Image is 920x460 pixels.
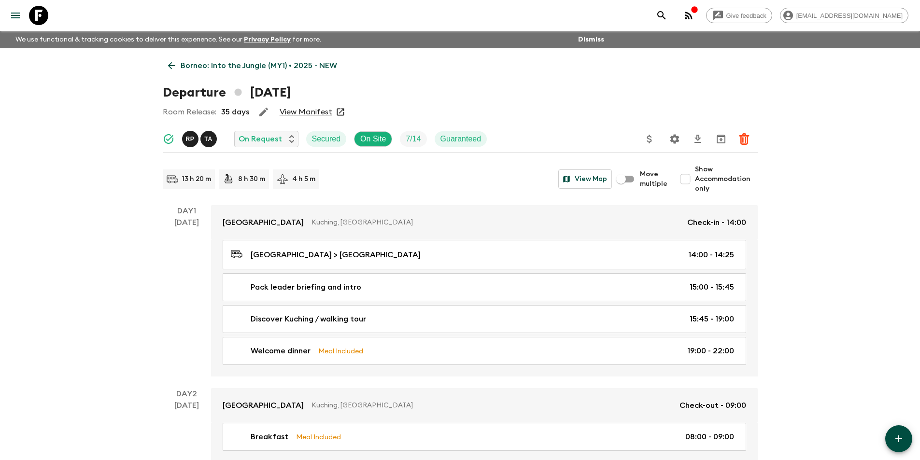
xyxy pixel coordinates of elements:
p: 35 days [221,106,249,118]
p: Day 2 [163,388,211,400]
p: Day 1 [163,205,211,217]
span: Move multiple [640,169,668,189]
p: 13 h 20 m [182,174,211,184]
p: 08:00 - 09:00 [685,431,734,443]
p: Guaranteed [440,133,481,145]
button: Settings [665,129,684,149]
button: Update Price, Early Bird Discount and Costs [640,129,659,149]
span: [EMAIL_ADDRESS][DOMAIN_NAME] [791,12,908,19]
a: Pack leader briefing and intro15:00 - 15:45 [223,273,746,301]
button: Archive (Completed, Cancelled or Unsynced Departures only) [711,129,731,149]
button: search adventures [652,6,671,25]
p: Secured [312,133,341,145]
svg: Synced Successfully [163,133,174,145]
button: Dismiss [576,33,607,46]
div: Trip Fill [400,131,426,147]
a: [GEOGRAPHIC_DATA]Kuching, [GEOGRAPHIC_DATA]Check-in - 14:00 [211,205,758,240]
button: menu [6,6,25,25]
p: We use functional & tracking cookies to deliver this experience. See our for more. [12,31,325,48]
p: Kuching, [GEOGRAPHIC_DATA] [311,401,672,410]
p: Check-out - 09:00 [679,400,746,411]
a: Give feedback [706,8,772,23]
p: Kuching, [GEOGRAPHIC_DATA] [311,218,679,227]
p: Pack leader briefing and intro [251,281,361,293]
button: View Map [558,169,612,189]
p: 15:45 - 19:00 [690,313,734,325]
p: T A [204,135,212,143]
p: R P [186,135,195,143]
p: Meal Included [318,346,363,356]
button: RPTA [182,131,219,147]
p: [GEOGRAPHIC_DATA] [223,400,304,411]
div: Secured [306,131,347,147]
a: [GEOGRAPHIC_DATA]Kuching, [GEOGRAPHIC_DATA]Check-out - 09:00 [211,388,758,423]
a: Discover Kuching / walking tour15:45 - 19:00 [223,305,746,333]
p: 4 h 5 m [292,174,315,184]
a: Privacy Policy [244,36,291,43]
p: 19:00 - 22:00 [687,345,734,357]
div: [EMAIL_ADDRESS][DOMAIN_NAME] [780,8,908,23]
p: On Site [360,133,386,145]
p: Check-in - 14:00 [687,217,746,228]
a: BreakfastMeal Included08:00 - 09:00 [223,423,746,451]
p: Breakfast [251,431,288,443]
div: On Site [354,131,392,147]
a: View Manifest [280,107,332,117]
a: Welcome dinnerMeal Included19:00 - 22:00 [223,337,746,365]
p: [GEOGRAPHIC_DATA] [223,217,304,228]
span: Roy Phang, Tiyon Anak Juna [182,134,219,141]
p: Meal Included [296,432,341,442]
p: Room Release: [163,106,216,118]
div: [DATE] [174,217,199,376]
p: [GEOGRAPHIC_DATA] > [GEOGRAPHIC_DATA] [251,249,421,261]
span: Give feedback [721,12,772,19]
h1: Departure [DATE] [163,83,291,102]
p: Discover Kuching / walking tour [251,313,366,325]
p: 8 h 30 m [238,174,265,184]
p: On Request [239,133,282,145]
p: 14:00 - 14:25 [688,249,734,261]
button: Download CSV [688,129,708,149]
a: [GEOGRAPHIC_DATA] > [GEOGRAPHIC_DATA]14:00 - 14:25 [223,240,746,269]
p: Welcome dinner [251,345,311,357]
a: Borneo: Into the Jungle (MY1) • 2025 - NEW [163,56,342,75]
p: 7 / 14 [406,133,421,145]
span: Show Accommodation only [695,165,758,194]
p: 15:00 - 15:45 [690,281,734,293]
button: Delete [735,129,754,149]
p: Borneo: Into the Jungle (MY1) • 2025 - NEW [181,60,337,71]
